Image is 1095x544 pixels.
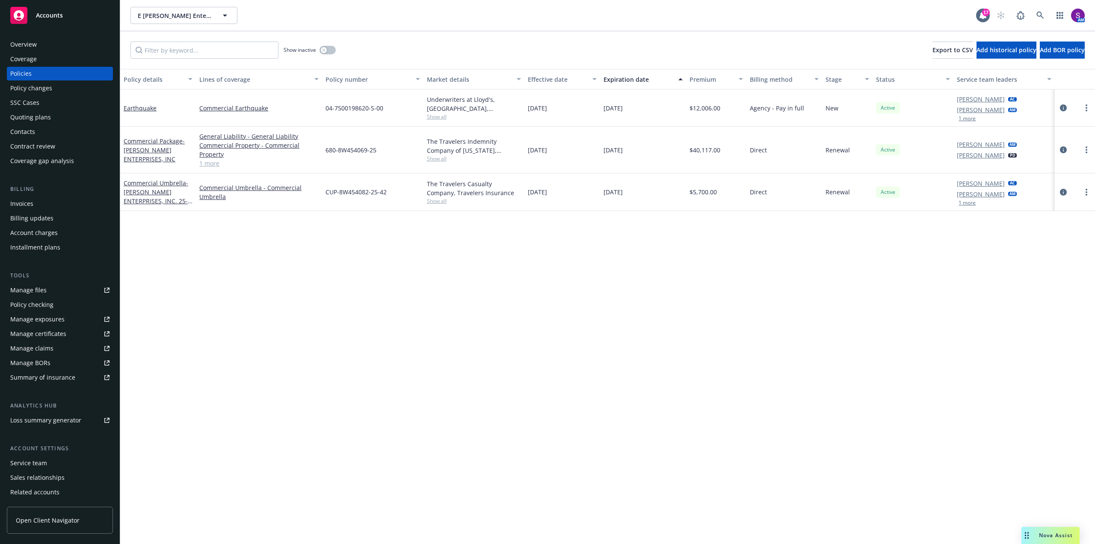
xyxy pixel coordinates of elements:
a: Commercial Umbrella [124,179,188,214]
div: Policy checking [10,298,53,312]
a: Contract review [7,140,113,153]
span: Add BOR policy [1040,46,1085,54]
a: Coverage [7,52,113,66]
div: Manage BORs [10,356,50,370]
a: Overview [7,38,113,51]
a: circleInformation [1058,145,1068,155]
span: Export to CSV [932,46,973,54]
span: Agency - Pay in full [750,104,804,113]
div: Account charges [10,226,58,240]
div: SSC Cases [10,96,39,110]
a: circleInformation [1058,103,1068,113]
button: Service team leaders [953,69,1054,89]
a: Commercial Umbrella - Commercial Umbrella [199,183,319,201]
div: Market details [427,75,512,84]
span: Add historical policy [977,46,1036,54]
div: Policy number [326,75,410,84]
a: more [1081,145,1092,155]
button: Nova Assist [1021,527,1080,544]
a: [PERSON_NAME] [957,140,1005,149]
span: $40,117.00 [690,146,720,155]
a: Sales relationships [7,471,113,485]
a: [PERSON_NAME] [957,179,1005,188]
button: E [PERSON_NAME] Enterprises Inc. [130,7,237,24]
div: The Travelers Casualty Company, Travelers Insurance [427,179,521,197]
span: Active [879,188,897,196]
a: Manage claims [7,342,113,355]
div: Service team [10,456,47,470]
div: Summary of insurance [10,371,75,384]
a: more [1081,187,1092,197]
div: Service team leaders [957,75,1042,84]
span: Show all [427,197,521,205]
div: Invoices [10,197,33,211]
a: Search [1032,7,1049,24]
a: Contacts [7,125,113,139]
a: Manage files [7,283,113,297]
div: Coverage gap analysis [10,154,74,168]
a: Coverage gap analysis [7,154,113,168]
a: Billing updates [7,211,113,225]
div: Contacts [10,125,35,139]
a: Policy changes [7,81,113,95]
a: Service team [7,456,113,470]
button: Policy details [120,69,196,89]
span: [DATE] [528,187,547,196]
div: Manage certificates [10,327,66,341]
a: Manage exposures [7,312,113,326]
div: Policies [10,67,32,80]
img: photo [1071,9,1085,22]
div: Premium [690,75,734,84]
div: Stage [826,75,860,84]
a: Manage BORs [7,356,113,370]
a: more [1081,103,1092,113]
span: Renewal [826,187,850,196]
a: [PERSON_NAME] [957,105,1005,114]
div: Account settings [7,444,113,453]
span: Show inactive [284,46,316,54]
span: Active [879,104,897,112]
span: Active [879,146,897,154]
span: [DATE] [528,104,547,113]
div: 17 [982,9,990,16]
span: 04-7500198620-S-00 [326,104,383,113]
span: [DATE] [528,146,547,155]
a: [PERSON_NAME] [957,151,1005,160]
a: Policy checking [7,298,113,312]
span: Direct [750,146,767,155]
a: Earthquake [124,104,157,112]
button: Add BOR policy [1040,42,1085,59]
div: Overview [10,38,37,51]
a: 1 more [199,159,319,168]
a: Summary of insurance [7,371,113,384]
a: Start snowing [992,7,1009,24]
a: circleInformation [1058,187,1068,197]
span: $5,700.00 [690,187,717,196]
a: Manage certificates [7,327,113,341]
a: Commercial Package [124,137,185,163]
button: Status [873,69,953,89]
a: Related accounts [7,485,113,499]
span: Nova Assist [1039,532,1073,539]
div: Policy changes [10,81,52,95]
div: Policy details [124,75,183,84]
div: Drag to move [1021,527,1032,544]
div: Billing method [750,75,809,84]
button: Stage [822,69,873,89]
span: 680-8W454069-25 [326,146,376,155]
a: General Liability - General Liability [199,132,319,141]
a: Commercial Earthquake [199,104,319,113]
a: Commercial Property - Commercial Property [199,141,319,159]
a: Accounts [7,3,113,27]
div: Status [876,75,941,84]
div: Underwriters at Lloyd's, [GEOGRAPHIC_DATA], [PERSON_NAME] of [GEOGRAPHIC_DATA], RT Specialty Insu... [427,95,521,113]
span: New [826,104,838,113]
div: Coverage [10,52,37,66]
div: Loss summary generator [10,413,81,427]
a: Installment plans [7,241,113,254]
input: Filter by keyword... [130,42,278,59]
a: Report a Bug [1012,7,1029,24]
div: Analytics hub [7,401,113,410]
span: $12,006.00 [690,104,720,113]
